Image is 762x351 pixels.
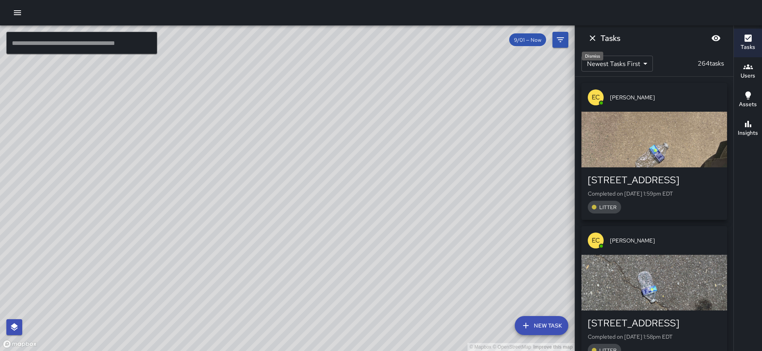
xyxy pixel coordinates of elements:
[588,190,721,198] p: Completed on [DATE] 1:59pm EDT
[708,30,724,46] button: Blur
[610,93,721,101] span: [PERSON_NAME]
[515,316,568,335] button: New Task
[592,236,600,245] p: EC
[600,32,620,45] h6: Tasks
[741,43,755,52] h6: Tasks
[734,29,762,57] button: Tasks
[738,129,758,138] h6: Insights
[509,37,546,43] span: 9/01 — Now
[588,174,721,186] div: [STREET_ADDRESS]
[695,59,727,68] p: 264 tasks
[739,100,757,109] h6: Assets
[734,86,762,114] button: Assets
[588,333,721,341] p: Completed on [DATE] 1:58pm EDT
[552,32,568,48] button: Filters
[741,72,755,80] h6: Users
[588,317,721,330] div: [STREET_ADDRESS]
[610,237,721,244] span: [PERSON_NAME]
[595,204,621,211] span: LITTER
[734,57,762,86] button: Users
[585,30,600,46] button: Dismiss
[592,93,600,102] p: EC
[581,83,727,220] button: EC[PERSON_NAME][STREET_ADDRESS]Completed on [DATE] 1:59pm EDTLITTER
[582,52,603,60] div: Dismiss
[734,114,762,143] button: Insights
[581,56,653,72] div: Newest Tasks First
